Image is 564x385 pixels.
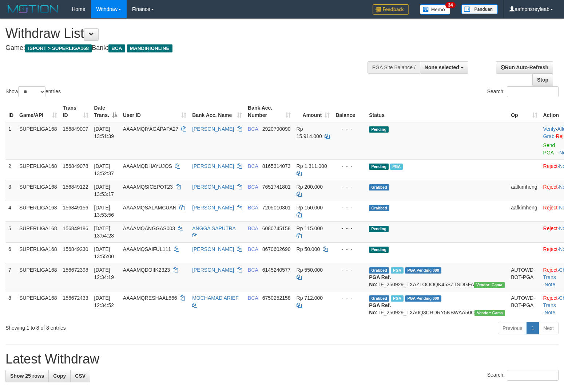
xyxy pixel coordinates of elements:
[16,263,60,291] td: SUPERLIGA168
[532,74,553,86] a: Stop
[543,142,555,156] a: Send PGA
[369,302,391,315] b: PGA Ref. No:
[5,180,16,201] td: 3
[262,267,291,273] span: Copy 6145240577 to clipboard
[5,4,61,15] img: MOTION_logo.png
[369,226,389,232] span: Pending
[262,246,291,252] span: Copy 8670602690 to clipboard
[373,4,409,15] img: Feedback.jpg
[60,101,91,122] th: Trans ID: activate to sort column ascending
[369,164,389,170] span: Pending
[420,61,468,74] button: None selected
[335,294,363,302] div: - - -
[262,225,291,231] span: Copy 6080745158 to clipboard
[543,163,558,169] a: Reject
[5,352,559,366] h1: Latest Withdraw
[543,246,558,252] a: Reject
[335,162,363,170] div: - - -
[262,126,291,132] span: Copy 2920790090 to clipboard
[5,242,16,263] td: 6
[16,122,60,160] td: SUPERLIGA168
[248,126,258,132] span: BCA
[16,201,60,221] td: SUPERLIGA168
[5,101,16,122] th: ID
[94,246,114,259] span: [DATE] 13:55:00
[262,184,291,190] span: Copy 7651741801 to clipboard
[123,126,179,132] span: AAAAMQIYAGAPAPA27
[70,370,90,382] a: CSV
[5,44,369,52] h4: Game: Bank:
[369,184,389,190] span: Grabbed
[366,291,508,319] td: TF_250929_TXA0Q3CRDRY5NBWAA50C
[192,246,234,252] a: [PERSON_NAME]
[543,205,558,211] a: Reject
[123,225,175,231] span: AAAAMQANGGAS003
[335,225,363,232] div: - - -
[335,266,363,274] div: - - -
[543,184,558,190] a: Reject
[5,159,16,180] td: 2
[192,295,239,301] a: MOCHAMAD ARIEF
[294,101,333,122] th: Amount: activate to sort column ascending
[496,61,553,74] a: Run Auto-Refresh
[5,26,369,41] h1: Withdraw List
[297,225,323,231] span: Rp 115.000
[245,101,294,122] th: Bank Acc. Number: activate to sort column ascending
[16,101,60,122] th: Game/API: activate to sort column ascending
[5,221,16,242] td: 5
[508,180,540,201] td: aafkimheng
[297,246,320,252] span: Rp 50.000
[297,126,322,139] span: Rp 15.914.000
[297,295,323,301] span: Rp 712.000
[262,295,291,301] span: Copy 6750252158 to clipboard
[369,267,389,274] span: Grabbed
[120,101,189,122] th: User ID: activate to sort column ascending
[543,126,556,132] a: Verify
[544,282,555,287] a: Note
[474,310,505,316] span: Vendor URL: https://trx31.1velocity.biz
[16,291,60,319] td: SUPERLIGA168
[108,44,125,52] span: BCA
[543,295,558,301] a: Reject
[527,322,539,334] a: 1
[123,295,177,301] span: AAAAMQRESHAAL666
[297,184,323,190] span: Rp 200.000
[366,263,508,291] td: TF_250929_TXAZLOOOQK45SZTSDGFA
[508,291,540,319] td: AUTOWD-BOT-PGA
[461,4,498,14] img: panduan.png
[297,163,327,169] span: Rp 1.311.000
[63,205,88,211] span: 156849156
[297,267,323,273] span: Rp 550.000
[369,247,389,253] span: Pending
[63,163,88,169] span: 156849078
[48,370,71,382] a: Copy
[5,122,16,160] td: 1
[248,163,258,169] span: BCA
[16,180,60,201] td: SUPERLIGA168
[508,201,540,221] td: aafkimheng
[390,164,403,170] span: Marked by aafchhiseyha
[405,295,441,302] span: PGA Pending
[369,274,391,287] b: PGA Ref. No:
[53,373,66,379] span: Copy
[192,225,235,231] a: ANGGA SAPUTRA
[507,86,559,97] input: Search:
[123,205,176,211] span: AAAAMQSALAMCUAN
[508,101,540,122] th: Op: activate to sort column ascending
[391,295,404,302] span: Marked by aafsoycanthlai
[94,126,114,139] span: [DATE] 13:51:39
[335,183,363,190] div: - - -
[123,184,173,190] span: AAAAMQSICEPOT23
[94,205,114,218] span: [DATE] 13:53:56
[5,370,49,382] a: Show 25 rows
[63,267,88,273] span: 156672398
[192,126,234,132] a: [PERSON_NAME]
[335,245,363,253] div: - - -
[366,101,508,122] th: Status
[543,225,558,231] a: Reject
[333,101,366,122] th: Balance
[5,201,16,221] td: 4
[94,267,114,280] span: [DATE] 12:34:19
[498,322,527,334] a: Previous
[123,163,172,169] span: AAAAMQDHAYUJOS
